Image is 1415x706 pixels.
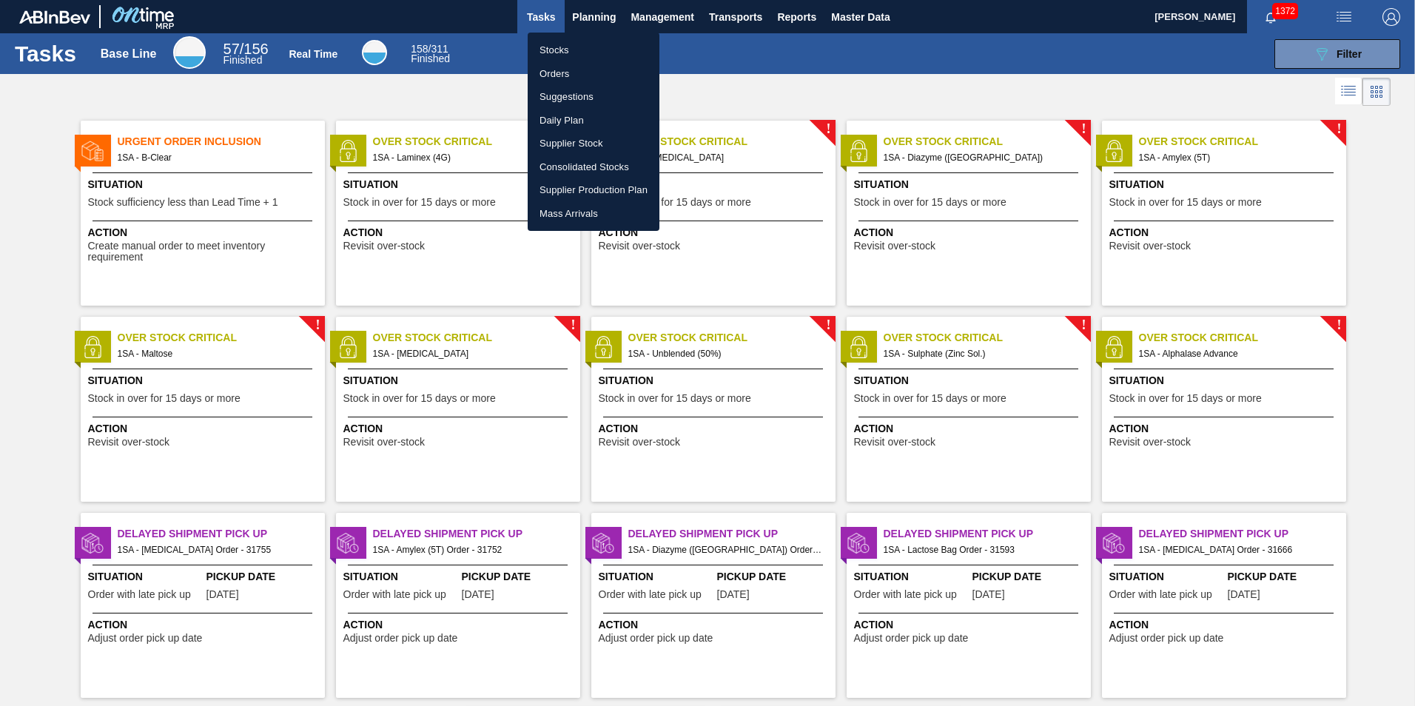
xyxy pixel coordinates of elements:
a: Suggestions [528,85,659,109]
a: Mass Arrivals [528,202,659,226]
a: Daily Plan [528,109,659,132]
a: Consolidated Stocks [528,155,659,179]
a: Supplier Stock [528,132,659,155]
a: Orders [528,62,659,86]
a: Stocks [528,38,659,62]
a: Supplier Production Plan [528,178,659,202]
